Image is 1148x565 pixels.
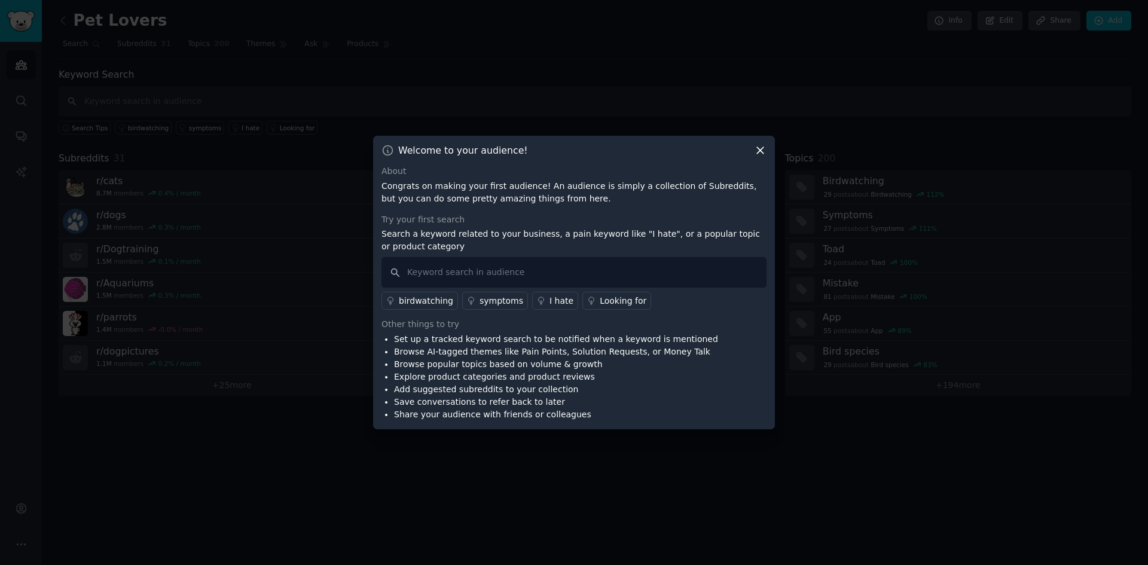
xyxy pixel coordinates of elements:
a: I hate [532,292,578,310]
p: Congrats on making your first audience! An audience is simply a collection of Subreddits, but you... [381,180,767,205]
div: About [381,165,767,178]
div: Looking for [600,295,646,307]
li: Set up a tracked keyword search to be notified when a keyword is mentioned [394,333,718,346]
li: Browse popular topics based on volume & growth [394,358,718,371]
div: Try your first search [381,213,767,226]
li: Browse AI-tagged themes like Pain Points, Solution Requests, or Money Talk [394,346,718,358]
div: birdwatching [399,295,453,307]
p: Search a keyword related to your business, a pain keyword like "I hate", or a popular topic or pr... [381,228,767,253]
input: Keyword search in audience [381,257,767,288]
div: I hate [549,295,573,307]
li: Save conversations to refer back to later [394,396,718,408]
div: symptoms [480,295,523,307]
li: Add suggested subreddits to your collection [394,383,718,396]
a: symptoms [462,292,528,310]
div: Other things to try [381,318,767,331]
a: birdwatching [381,292,458,310]
h3: Welcome to your audience! [398,144,528,157]
a: Looking for [582,292,651,310]
li: Explore product categories and product reviews [394,371,718,383]
li: Share your audience with friends or colleagues [394,408,718,421]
